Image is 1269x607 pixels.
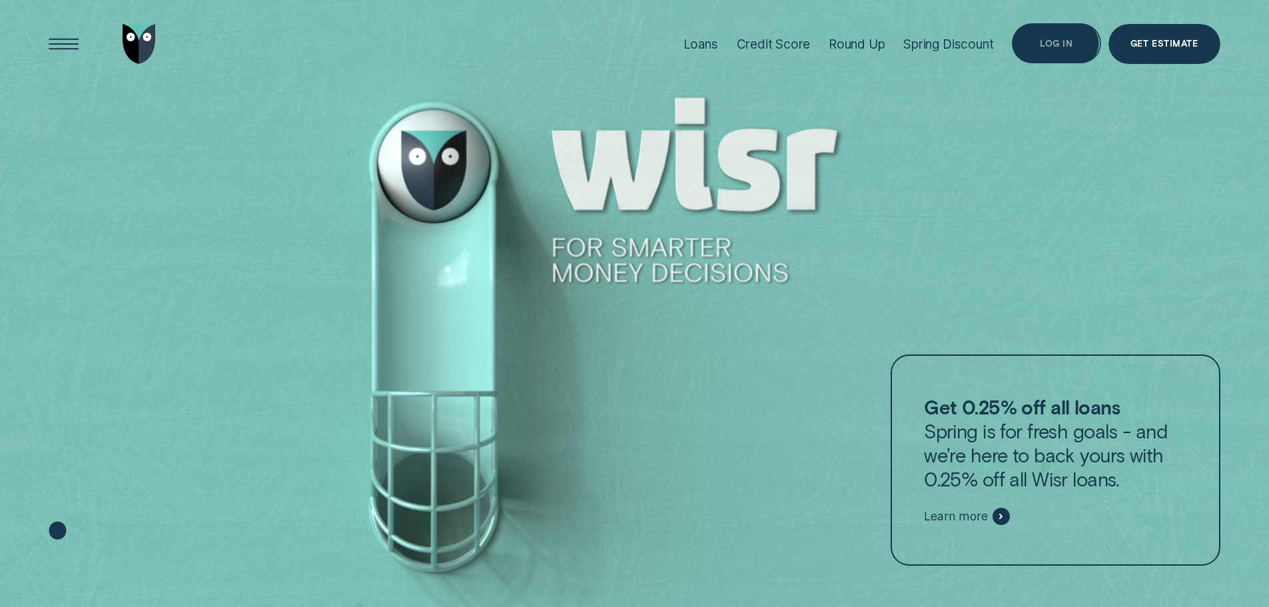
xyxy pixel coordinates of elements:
strong: Get 0.25% off all loans [924,395,1120,418]
div: Spring Discount [903,37,993,52]
button: Log in [1012,23,1100,63]
div: Round Up [829,37,885,52]
img: Wisr [123,24,156,64]
div: Credit Score [737,37,811,52]
button: Open Menu [44,24,84,64]
a: Get Estimate [1108,24,1220,64]
div: Loans [683,37,718,52]
a: Get 0.25% off all loansSpring is for fresh goals - and we’re here to back yours with 0.25% off al... [891,354,1220,566]
span: Learn more [924,509,987,524]
div: Log in [1040,40,1072,48]
p: Spring is for fresh goals - and we’re here to back yours with 0.25% off all Wisr loans. [924,395,1186,491]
